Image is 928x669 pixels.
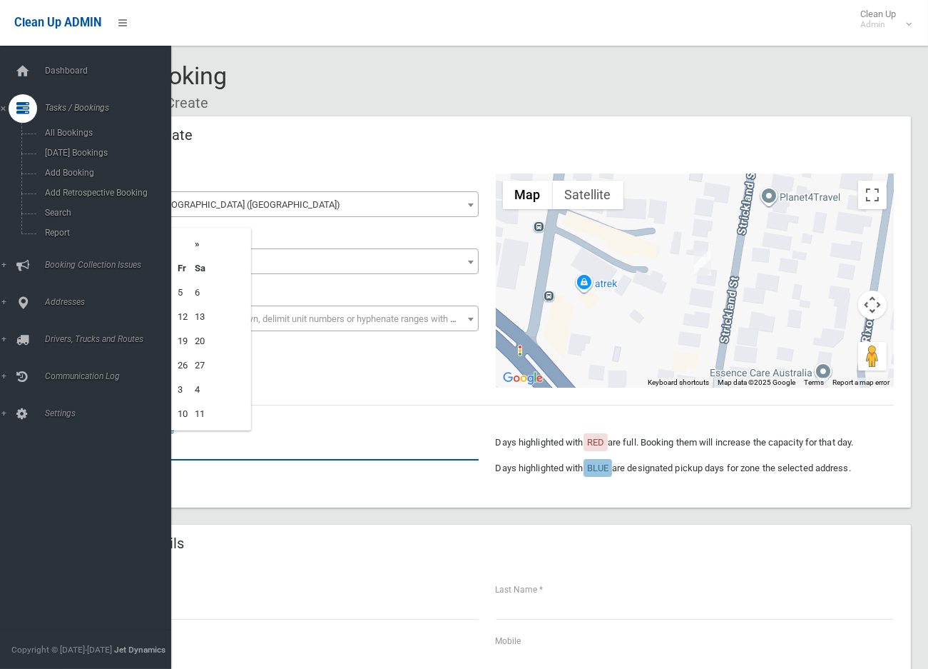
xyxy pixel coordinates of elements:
span: Copyright © [DATE]-[DATE] [11,645,112,655]
span: Settings [41,408,183,418]
th: » [191,232,209,256]
button: Toggle fullscreen view [858,181,887,209]
span: Drivers, Trucks and Routes [41,334,183,344]
p: Days highlighted with are designated pickup days for zone the selected address. [496,460,894,477]
td: 11 [191,402,209,426]
td: 20 [191,329,209,353]
span: Select the unit number from the dropdown, delimit unit numbers or hyphenate ranges with a comma [89,313,488,324]
button: Show street map [503,181,553,209]
span: Tasks / Bookings [41,103,183,113]
strong: Jet Dynamics [114,645,165,655]
span: BLUE [587,463,608,473]
small: Admin [860,19,896,30]
td: 13 [191,305,209,329]
td: 26 [174,353,191,378]
td: 19 [174,329,191,353]
li: Create [155,90,208,116]
th: Sa [191,256,209,281]
span: Communication Log [41,371,183,381]
a: Open this area in Google Maps (opens a new window) [499,369,546,388]
button: Show satellite imagery [553,181,623,209]
td: 3 [174,378,191,402]
button: Map camera controls [858,291,887,319]
button: Drag Pegman onto the map to open Street View [858,342,887,371]
td: 12 [174,305,191,329]
span: Addresses [41,297,183,307]
span: Add Retrospective Booking [41,188,171,198]
span: Add Booking [41,168,171,178]
td: 10 [174,402,191,426]
span: Clean Up [853,9,910,30]
span: RED [587,437,604,448]
span: All Bookings [41,128,171,138]
td: 5 [174,281,191,305]
span: Booking Collection Issues [41,260,183,270]
span: 48 [80,248,479,274]
span: Clean Up ADMIN [14,16,101,29]
td: 6 [191,281,209,305]
span: Report [41,228,171,238]
button: Keyboard shortcuts [648,378,709,388]
span: [DATE] Bookings [41,148,171,158]
td: 4 [191,378,209,402]
span: Search [41,208,171,218]
a: Terms (opens in new tab) [804,378,824,386]
img: Google [499,369,546,388]
p: Days highlighted with are full. Booking them will increase the capacity for that day. [496,434,894,451]
span: Strickland Street (BASS HILL 2197) [80,191,479,217]
span: Dashboard [41,66,183,76]
span: Map data ©2025 Google [718,378,795,386]
a: Report a map error [832,378,889,386]
div: 48 Strickland Street, BASS HILL NSW 2197 [694,251,711,276]
th: Fr [174,256,191,281]
span: 48 [83,252,475,272]
td: 27 [191,353,209,378]
span: Strickland Street (BASS HILL 2197) [83,195,475,215]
